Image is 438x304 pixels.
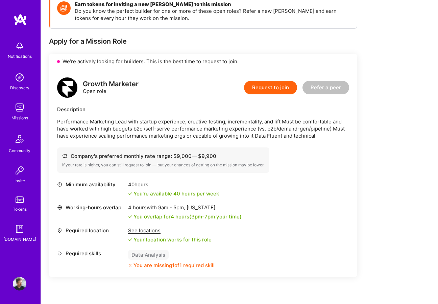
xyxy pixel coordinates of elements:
button: Request to join [244,81,297,94]
img: discovery [13,71,26,84]
img: User Avatar [13,277,26,290]
div: Description [57,106,349,113]
i: icon Clock [57,182,62,187]
i: icon World [57,205,62,210]
div: Notifications [8,53,32,60]
p: Performance Marketing Lead with startup experience, creative testing, incrementality, and lift Mu... [57,118,349,139]
div: Apply for a Mission Role [49,37,357,46]
span: 9am - 5pm , [157,204,187,211]
img: teamwork [13,101,26,114]
div: Company's preferred monthly rate range: $ 9,000 — $ 9,900 [62,153,264,160]
i: icon Cash [62,154,67,159]
div: Your location works for this role [128,236,212,243]
div: 4 hours with [US_STATE] [128,204,242,211]
img: guide book [13,222,26,236]
div: Discovery [10,84,29,91]
p: Do you know the perfect builder for one or more of these open roles? Refer a new [PERSON_NAME] an... [75,7,350,22]
div: Growth Marketer [83,80,139,88]
div: You are missing 1 of 1 required skill [133,262,215,269]
div: We’re actively looking for builders. This is the best time to request to join. [49,54,357,69]
img: tokens [16,196,24,203]
i: icon Check [128,238,132,242]
div: If your rate is higher, you can still request to join — but your chances of getting on the missio... [62,162,264,168]
i: icon Check [128,192,132,196]
h4: Earn tokens for inviting a new [PERSON_NAME] to this mission [75,1,350,7]
div: Community [9,147,30,154]
i: icon CloseOrange [128,263,132,267]
div: Missions [11,114,28,121]
img: Invite [13,164,26,177]
div: Tokens [13,206,27,213]
img: Community [11,131,28,147]
img: logo [14,14,27,26]
img: Token icon [57,1,71,15]
div: Required skills [57,250,125,257]
div: Data Analysis [128,250,169,260]
div: You overlap for 4 hours ( your time) [133,213,242,220]
i: icon Tag [57,251,62,256]
div: Required location [57,227,125,234]
div: Invite [15,177,25,184]
span: 3pm - 7pm [191,213,215,220]
div: Working-hours overlap [57,204,125,211]
div: Open role [83,80,139,95]
i: icon Location [57,228,62,233]
img: bell [13,39,26,53]
div: You're available 40 hours per week [128,190,219,197]
div: Minimum availability [57,181,125,188]
i: icon Check [128,215,132,219]
img: logo [57,77,77,98]
button: Refer a peer [302,81,349,94]
div: See locations [128,227,212,234]
div: [DOMAIN_NAME] [3,236,36,243]
div: 40 hours [128,181,219,188]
